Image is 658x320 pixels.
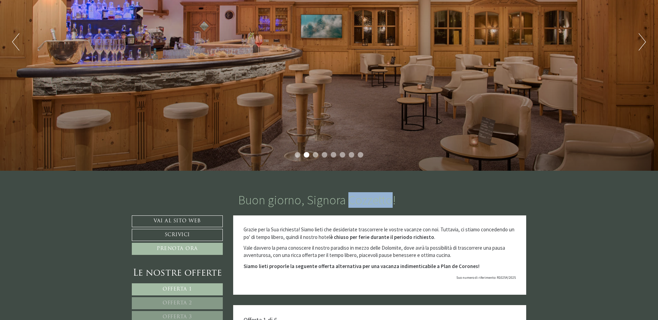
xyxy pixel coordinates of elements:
a: Scrivici [132,229,223,241]
span: Offerta 1 [163,287,192,292]
span: Suo numero di riferimento: R10254/2025 [456,275,516,280]
h1: Buon giorno, Signora Cozzetto! [238,193,396,207]
p: Vale davvero la pena conoscere il nostro paradiso in mezzo delle Dolomite, dove avrà la possibili... [244,244,516,259]
a: Vai al sito web [132,215,223,227]
a: Prenota ora [132,243,223,255]
div: Le nostre offerte [132,267,223,280]
button: Previous [12,33,19,51]
p: Grazie per la Sua richiesta! Siamo lieti che desideriate trascorrere le vostre vacanze con noi. T... [244,226,516,241]
div: martedì [122,5,151,16]
button: Next [639,33,646,51]
strong: è chiuso per ferie durante il periodo richiesto [330,234,434,240]
div: Lei [181,20,262,25]
div: Buon giorno, come possiamo aiutarla? [177,18,267,38]
span: Offerta 3 [163,314,192,320]
strong: Siamo lieti proporle la seguente offerta alternativa per una vacanza indimenticabile a Plan de Co... [244,263,479,269]
button: Invia [235,183,273,195]
small: 19:45 [181,32,262,37]
span: Offerta 2 [163,301,192,306]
